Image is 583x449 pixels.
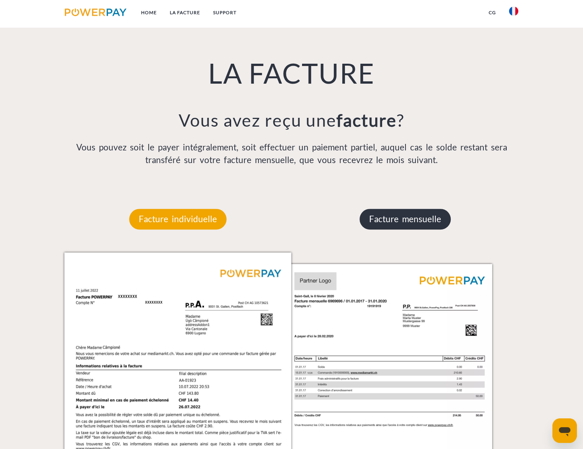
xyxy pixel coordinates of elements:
[360,209,451,229] p: Facture mensuelle
[207,6,243,20] a: Support
[64,56,519,90] h1: LA FACTURE
[135,6,163,20] a: Home
[64,141,519,167] p: Vous pouvez soit le payer intégralement, soit effectuer un paiement partiel, auquel cas le solde ...
[482,6,503,20] a: CG
[552,418,577,443] iframe: Bouton de lancement de la fenêtre de messagerie
[509,7,518,16] img: fr
[64,109,519,131] h3: Vous avez reçu une ?
[163,6,207,20] a: LA FACTURE
[65,8,126,16] img: logo-powerpay.svg
[129,209,227,229] p: Facture individuelle
[337,110,397,130] b: facture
